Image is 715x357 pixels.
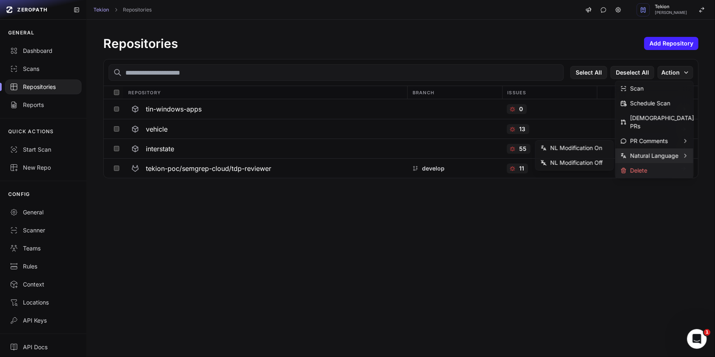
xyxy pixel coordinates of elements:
[615,81,694,178] div: Action
[658,66,693,79] button: Action
[104,99,698,119] div: tin-windows-apps 0
[123,139,407,158] button: interstate
[10,298,77,307] div: Locations
[620,137,668,145] div: PR Comments
[123,159,407,178] button: tekion-poc/semgrep-cloud/tdp-reviewer
[540,159,603,167] div: NL Modification Off
[10,164,77,172] div: New Repo
[540,144,602,152] div: NL Modification On
[644,37,699,50] button: Add Repository
[113,7,119,13] svg: chevron right,
[10,47,77,55] div: Dashboard
[10,262,77,271] div: Rules
[620,152,679,160] div: Natural Language
[10,316,77,325] div: API Keys
[519,164,524,173] p: 11
[620,99,670,107] div: Schedule Scan
[502,86,597,99] div: Issues
[8,128,54,135] p: QUICK ACTIONS
[10,83,77,91] div: Repositories
[682,138,688,144] svg: chevron right,
[10,208,77,216] div: General
[704,329,710,336] span: 1
[682,152,688,159] svg: chevron right,
[104,158,698,178] div: tekion-poc/semgrep-cloud/tdp-reviewer develop 11
[10,280,77,289] div: Context
[10,244,77,252] div: Teams
[123,119,407,139] button: vehicle
[17,7,48,13] span: ZEROPATH
[519,145,527,153] p: 55
[104,139,698,158] div: interstate 55
[123,7,152,13] a: Repositories
[655,11,687,15] span: [PERSON_NAME]
[93,7,109,13] a: Tekion
[611,66,654,79] button: Deselect All
[10,226,77,234] div: Scanner
[655,5,687,9] span: Tekion
[620,84,644,93] div: Scan
[3,3,67,16] a: ZEROPATH
[620,114,694,130] div: [DEMOGRAPHIC_DATA] PRs
[422,164,445,173] p: develop
[8,191,30,198] p: CONFIG
[519,105,523,113] p: 0
[93,7,152,13] nav: breadcrumb
[146,144,174,154] h3: interstate
[10,65,77,73] div: Scans
[10,101,77,109] div: Reports
[146,124,168,134] h3: vehicle
[146,164,271,173] h3: tekion-poc/semgrep-cloud/tdp-reviewer
[687,329,707,349] iframe: Intercom live chat
[10,343,77,351] div: API Docs
[620,166,647,175] div: Delete
[103,36,178,51] h1: Repositories
[570,66,607,79] button: Select All
[146,104,202,114] h3: tin-windows-apps
[8,30,34,36] p: GENERAL
[407,86,502,99] div: Branch
[123,99,407,119] button: tin-windows-apps
[10,146,77,154] div: Start Scan
[123,86,408,99] div: Repository
[104,119,698,139] div: vehicle 13
[519,125,525,133] p: 13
